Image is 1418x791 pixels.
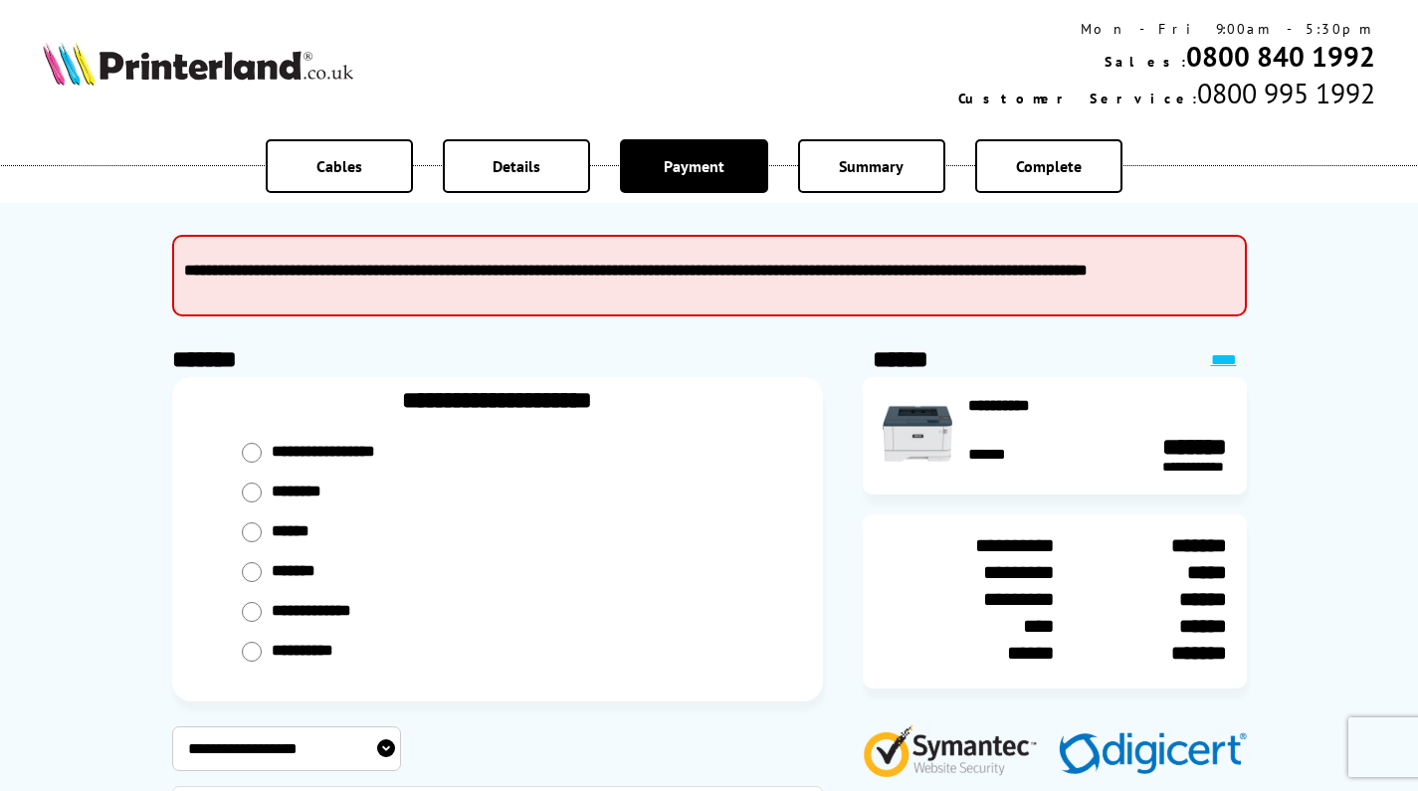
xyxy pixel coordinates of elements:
[1197,75,1375,111] span: 0800 995 1992
[664,156,724,176] span: Payment
[839,156,904,176] span: Summary
[316,156,362,176] span: Cables
[493,156,540,176] span: Details
[1016,156,1082,176] span: Complete
[43,42,353,86] img: Printerland Logo
[1186,38,1375,75] a: 0800 840 1992
[958,20,1375,38] div: Mon - Fri 9:00am - 5:30pm
[958,90,1197,107] span: Customer Service:
[1105,53,1186,71] span: Sales:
